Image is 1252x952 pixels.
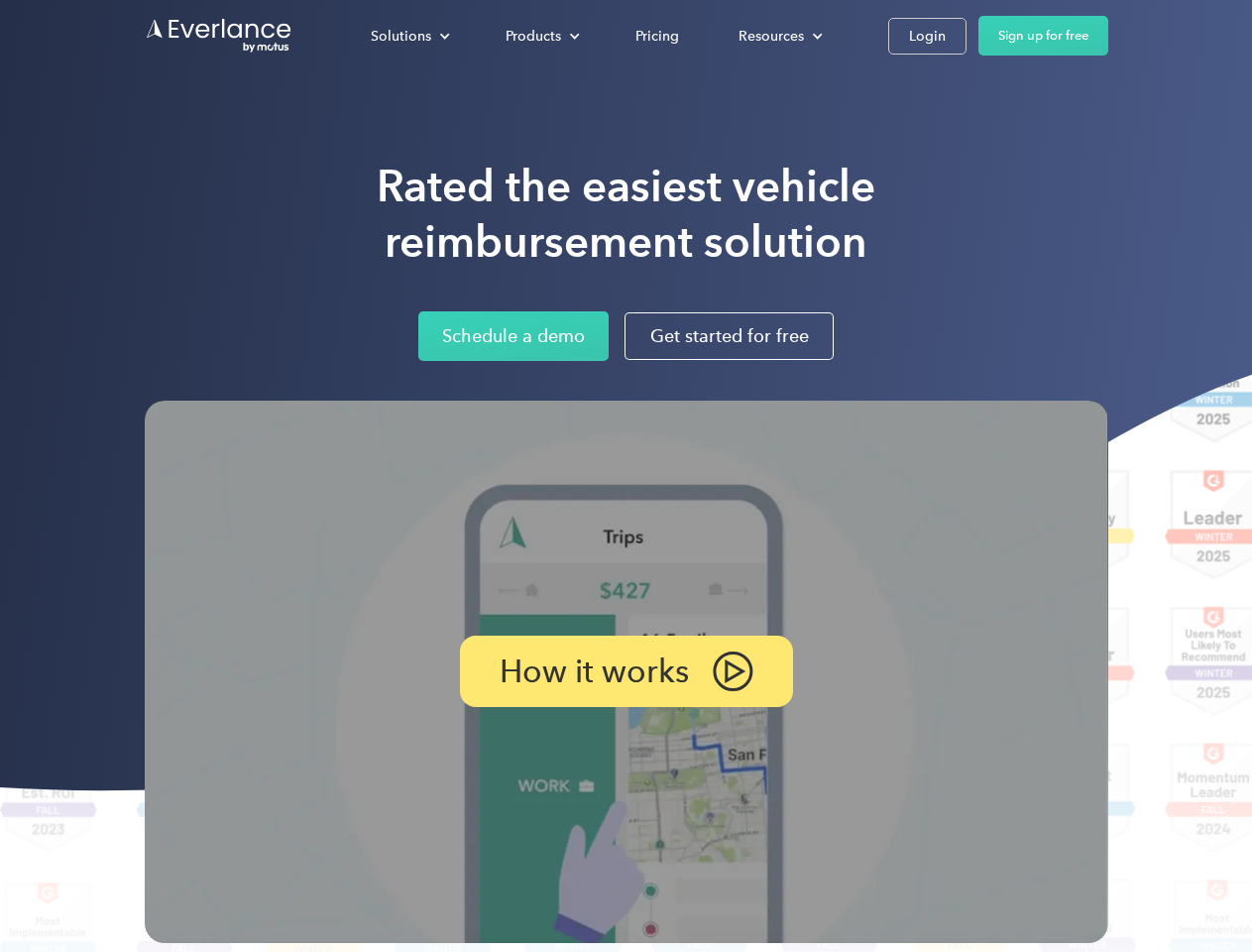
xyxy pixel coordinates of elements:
[888,18,967,55] a: Login
[739,24,804,49] div: Resources
[145,17,293,55] a: Go to homepage
[371,24,431,49] div: Solutions
[418,311,609,361] a: Schedule a demo
[506,24,561,49] div: Products
[635,24,679,49] div: Pricing
[616,19,699,54] a: Pricing
[377,159,875,270] h1: Rated the easiest vehicle reimbursement solution
[500,659,689,683] p: How it works
[978,16,1108,56] a: Sign up for free
[625,312,834,360] a: Get started for free
[909,24,946,49] div: Login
